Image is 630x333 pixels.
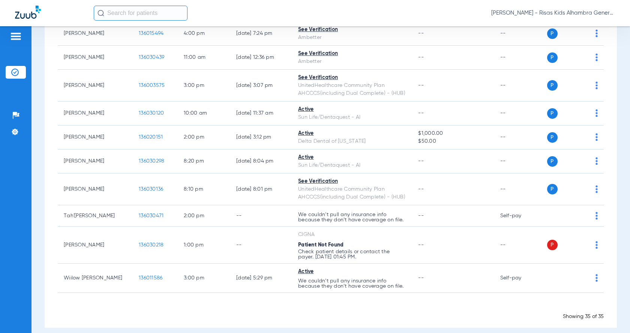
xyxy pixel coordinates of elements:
span: 136015494 [139,31,163,36]
span: -- [418,111,424,116]
span: 136020151 [139,134,163,140]
img: Search Icon [97,10,104,16]
td: [DATE] 7:24 PM [230,22,292,46]
td: -- [494,227,545,264]
td: [PERSON_NAME] [58,227,133,264]
span: P [547,52,558,63]
td: [DATE] 11:37 AM [230,102,292,125]
img: group-dot-blue.svg [595,185,598,193]
td: [PERSON_NAME] [58,46,133,70]
img: group-dot-blue.svg [595,133,598,141]
img: group-dot-blue.svg [595,30,598,37]
span: -- [418,213,424,218]
td: Self-pay [494,264,545,293]
td: Tah'[PERSON_NAME] [58,205,133,227]
div: Delta Dental of [US_STATE] [298,137,406,145]
td: [PERSON_NAME] [58,102,133,125]
div: Ambetter [298,34,406,42]
td: 1:00 PM [178,227,230,264]
td: -- [230,227,292,264]
span: Showing 35 of 35 [563,314,604,319]
td: -- [494,22,545,46]
span: 136030298 [139,158,164,164]
td: 3:00 PM [178,70,230,102]
td: Self-pay [494,205,545,227]
div: UnitedHealthcare Community Plan AHCCCS(including Dual Complete) - (HUB) [298,82,406,97]
span: P [547,132,558,143]
span: 136003575 [139,83,165,88]
span: [PERSON_NAME] - Risas Kids Alhambra General [491,9,615,17]
td: 8:10 PM [178,173,230,205]
td: [DATE] 8:04 PM [230,149,292,173]
span: 136030218 [139,242,163,248]
td: [PERSON_NAME] [58,70,133,102]
td: 3:00 PM [178,264,230,293]
td: -- [494,102,545,125]
input: Search for patients [94,6,187,21]
td: [PERSON_NAME] [58,173,133,205]
td: -- [494,149,545,173]
div: CIGNA [298,231,406,239]
span: -- [418,83,424,88]
div: Active [298,130,406,137]
span: -- [418,275,424,281]
img: group-dot-blue.svg [595,157,598,165]
div: Sun Life/Dentaquest - AI [298,161,406,169]
td: [DATE] 3:07 PM [230,70,292,102]
div: Active [298,268,406,276]
img: group-dot-blue.svg [595,274,598,282]
td: 11:00 AM [178,46,230,70]
td: 2:00 PM [178,125,230,149]
td: [DATE] 12:36 PM [230,46,292,70]
td: 2:00 PM [178,205,230,227]
span: P [547,184,558,194]
span: 136030120 [139,111,164,116]
div: See Verification [298,50,406,58]
td: [DATE] 3:12 PM [230,125,292,149]
span: Patient Not Found [298,242,343,248]
div: See Verification [298,26,406,34]
td: [PERSON_NAME] [58,125,133,149]
td: 4:00 PM [178,22,230,46]
td: [PERSON_NAME] [58,22,133,46]
span: 136030439 [139,55,164,60]
div: Ambetter [298,58,406,66]
span: P [547,108,558,119]
td: -- [494,173,545,205]
td: [DATE] 5:29 PM [230,264,292,293]
img: group-dot-blue.svg [595,109,598,117]
span: -- [418,187,424,192]
img: group-dot-blue.svg [595,54,598,61]
div: UnitedHealthcare Community Plan AHCCCS(including Dual Complete) - (HUB) [298,185,406,201]
td: Wiilow [PERSON_NAME] [58,264,133,293]
span: $50.00 [418,137,488,145]
td: 10:00 AM [178,102,230,125]
div: Active [298,106,406,113]
img: group-dot-blue.svg [595,82,598,89]
p: Check patient details or contact the payer. [DATE] 01:45 PM. [298,249,406,260]
td: [PERSON_NAME] [58,149,133,173]
td: -- [494,46,545,70]
span: -- [418,242,424,248]
span: -- [418,158,424,164]
p: We couldn’t pull any insurance info because they don’t have coverage on file. [298,278,406,289]
p: We couldn’t pull any insurance info because they don’t have coverage on file. [298,212,406,222]
td: -- [494,125,545,149]
span: 136030471 [139,213,163,218]
div: See Verification [298,74,406,82]
iframe: Chat Widget [592,297,630,333]
div: Sun Life/Dentaquest - AI [298,113,406,121]
td: [DATE] 8:01 PM [230,173,292,205]
td: 8:20 PM [178,149,230,173]
span: P [547,240,558,250]
img: group-dot-blue.svg [595,212,598,220]
div: Active [298,154,406,161]
span: P [547,28,558,39]
td: -- [230,205,292,227]
span: P [547,156,558,167]
span: -- [418,55,424,60]
span: P [547,80,558,91]
span: -- [418,31,424,36]
img: group-dot-blue.svg [595,241,598,249]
